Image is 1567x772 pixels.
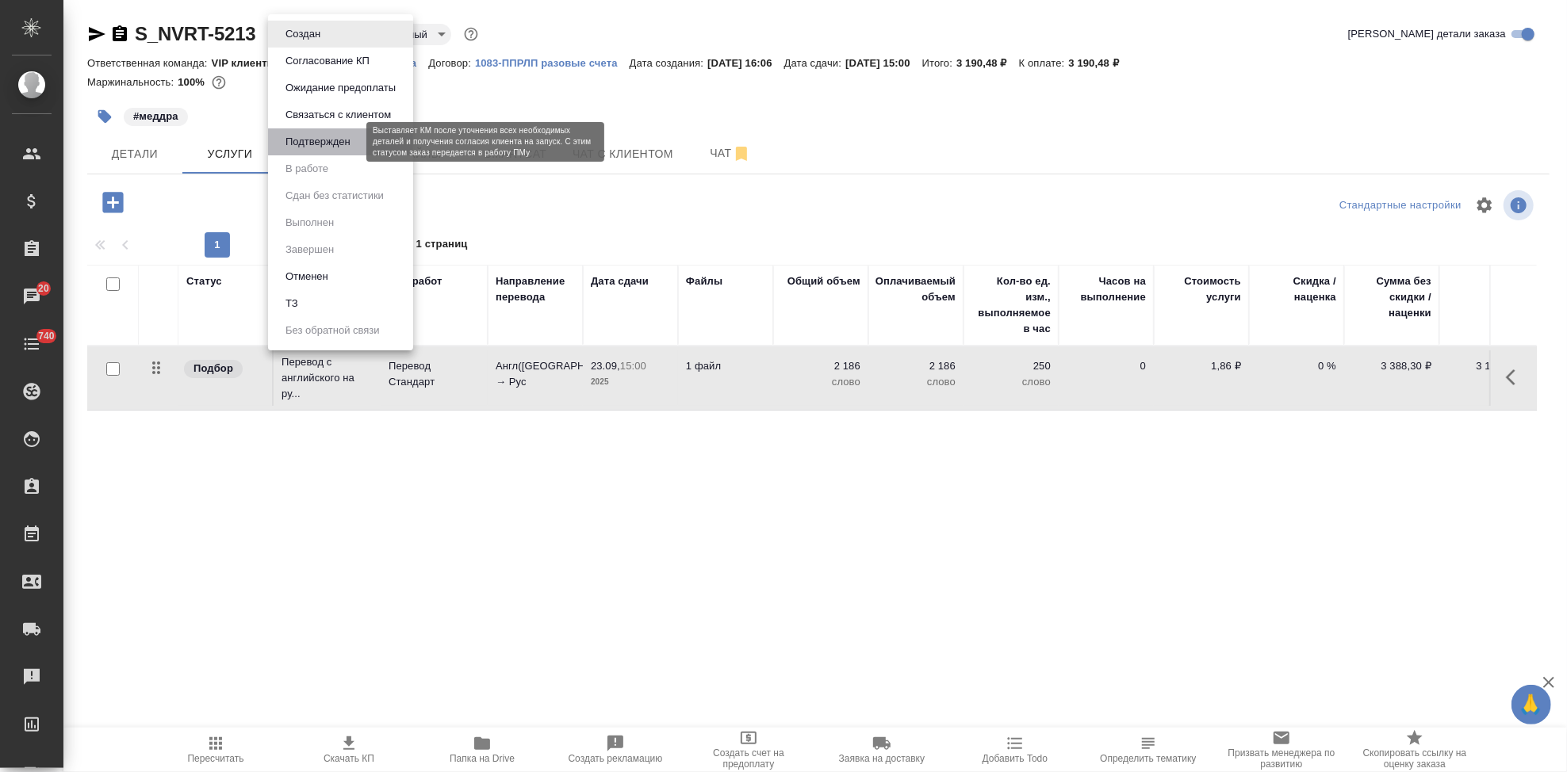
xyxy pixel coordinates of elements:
[281,106,396,124] button: Связаться с клиентом
[281,295,303,312] button: ТЗ
[281,322,385,339] button: Без обратной связи
[281,25,325,43] button: Создан
[281,133,355,151] button: Подтвержден
[281,79,400,97] button: Ожидание предоплаты
[281,268,333,285] button: Отменен
[281,160,333,178] button: В работе
[281,187,389,204] button: Сдан без статистики
[281,214,339,231] button: Выполнен
[281,241,339,258] button: Завершен
[281,52,374,70] button: Согласование КП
